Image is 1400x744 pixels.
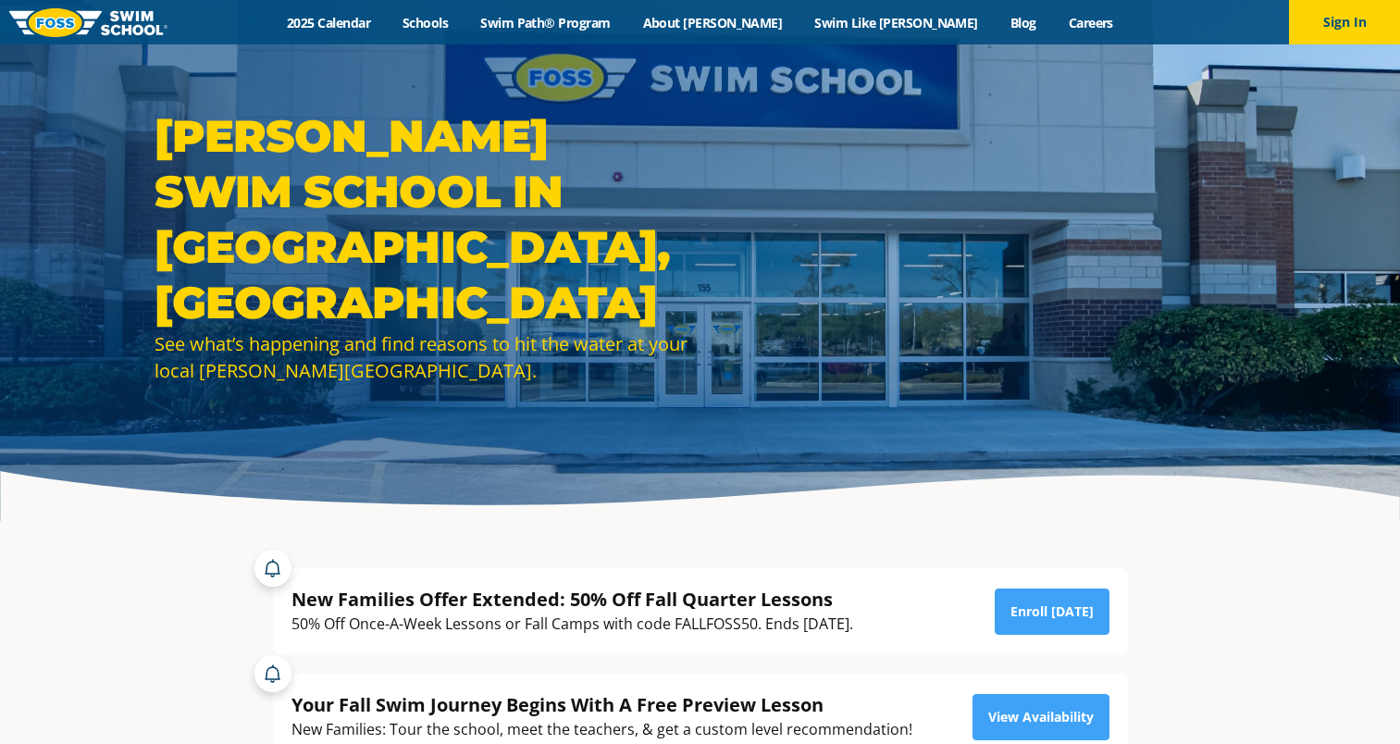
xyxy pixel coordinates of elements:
div: New Families Offer Extended: 50% Off Fall Quarter Lessons [291,587,853,612]
h1: [PERSON_NAME] Swim School in [GEOGRAPHIC_DATA], [GEOGRAPHIC_DATA] [155,108,691,330]
a: Enroll [DATE] [995,589,1109,635]
div: TOP [36,684,57,713]
a: About [PERSON_NAME] [626,14,799,31]
img: FOSS Swim School Logo [9,8,167,37]
a: Schools [387,14,465,31]
a: View Availability [973,694,1109,740]
div: See what’s happening and find reasons to hit the water at your local [PERSON_NAME][GEOGRAPHIC_DATA]. [155,330,691,384]
a: Swim Like [PERSON_NAME] [799,14,995,31]
a: Careers [1052,14,1129,31]
a: Swim Path® Program [465,14,626,31]
div: New Families: Tour the school, meet the teachers, & get a custom level recommendation! [291,717,912,742]
a: Blog [994,14,1052,31]
div: Your Fall Swim Journey Begins With A Free Preview Lesson [291,692,912,717]
a: 2025 Calendar [271,14,387,31]
div: 50% Off Once-A-Week Lessons or Fall Camps with code FALLFOSS50. Ends [DATE]. [291,612,853,637]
